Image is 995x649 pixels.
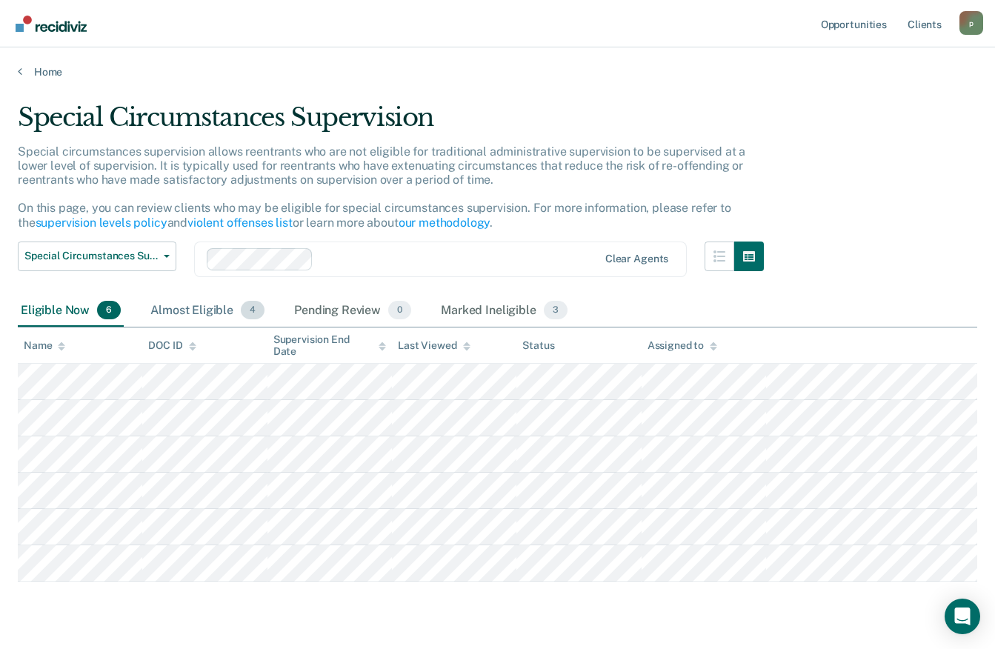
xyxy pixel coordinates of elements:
[945,599,980,634] div: Open Intercom Messenger
[16,16,87,32] img: Recidiviz
[388,301,411,320] span: 0
[398,339,470,352] div: Last Viewed
[147,295,267,327] div: Almost Eligible4
[291,295,414,327] div: Pending Review0
[97,301,121,320] span: 6
[399,216,490,230] a: our methodology
[24,250,158,262] span: Special Circumstances Supervision
[18,65,977,79] a: Home
[605,253,668,265] div: Clear agents
[18,242,176,271] button: Special Circumstances Supervision
[148,339,196,352] div: DOC ID
[959,11,983,35] div: p
[648,339,717,352] div: Assigned to
[522,339,554,352] div: Status
[36,216,167,230] a: supervision levels policy
[24,339,65,352] div: Name
[959,11,983,35] button: Profile dropdown button
[241,301,264,320] span: 4
[18,102,764,144] div: Special Circumstances Supervision
[544,301,568,320] span: 3
[273,333,386,359] div: Supervision End Date
[187,216,293,230] a: violent offenses list
[18,144,745,230] p: Special circumstances supervision allows reentrants who are not eligible for traditional administ...
[18,295,124,327] div: Eligible Now6
[438,295,570,327] div: Marked Ineligible3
